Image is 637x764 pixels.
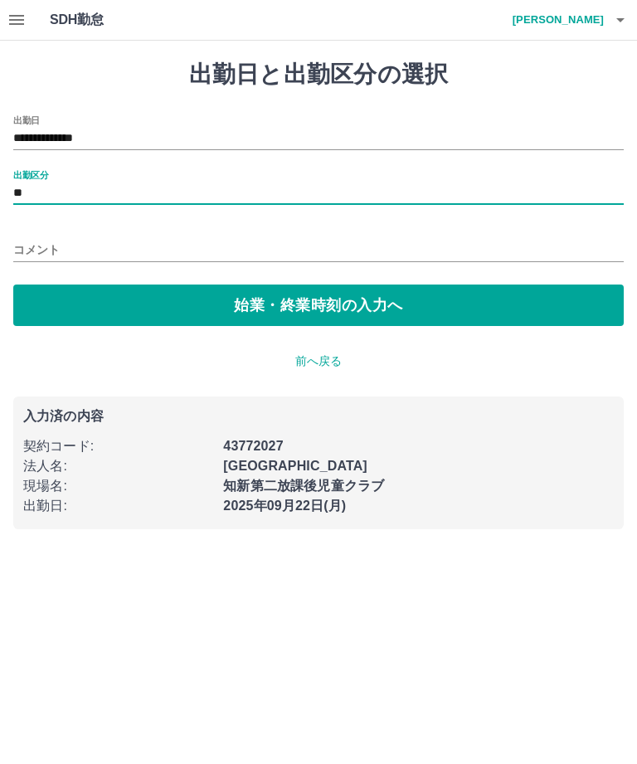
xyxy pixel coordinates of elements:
p: 入力済の内容 [23,410,614,423]
label: 出勤区分 [13,168,48,181]
p: 前へ戻る [13,353,624,370]
p: 現場名 : [23,476,213,496]
p: 法人名 : [23,456,213,476]
button: 始業・終業時刻の入力へ [13,285,624,326]
b: 2025年09月22日(月) [223,499,346,513]
b: [GEOGRAPHIC_DATA] [223,459,367,473]
b: 知新第二放課後児童クラブ [223,479,384,493]
label: 出勤日 [13,114,40,126]
b: 43772027 [223,439,283,453]
h1: 出勤日と出勤区分の選択 [13,61,624,89]
p: 契約コード : [23,436,213,456]
p: 出勤日 : [23,496,213,516]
